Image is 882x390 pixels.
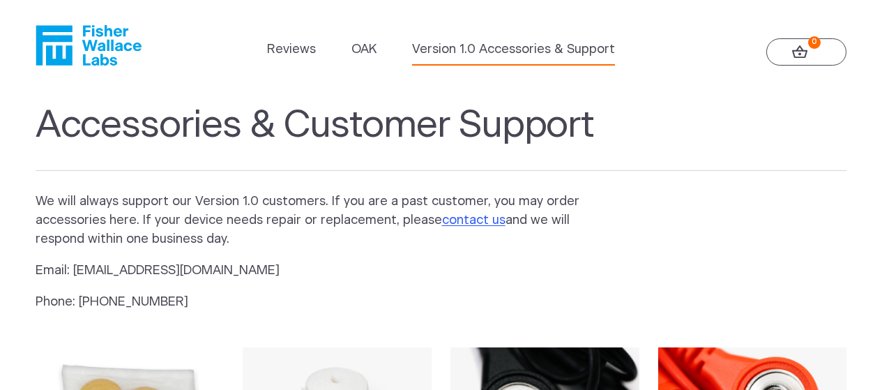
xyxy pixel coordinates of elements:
[267,40,316,59] a: Reviews
[808,36,821,49] strong: 0
[36,262,605,280] p: Email: [EMAIL_ADDRESS][DOMAIN_NAME]
[36,193,605,249] p: We will always support our Version 1.0 customers. If you are a past customer, you may order acces...
[36,103,847,171] h1: Accessories & Customer Support
[36,293,605,312] p: Phone: [PHONE_NUMBER]
[412,40,615,59] a: Version 1.0 Accessories & Support
[442,214,505,227] a: contact us
[351,40,377,59] a: OAK
[36,25,142,66] a: Fisher Wallace
[766,38,846,66] a: 0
